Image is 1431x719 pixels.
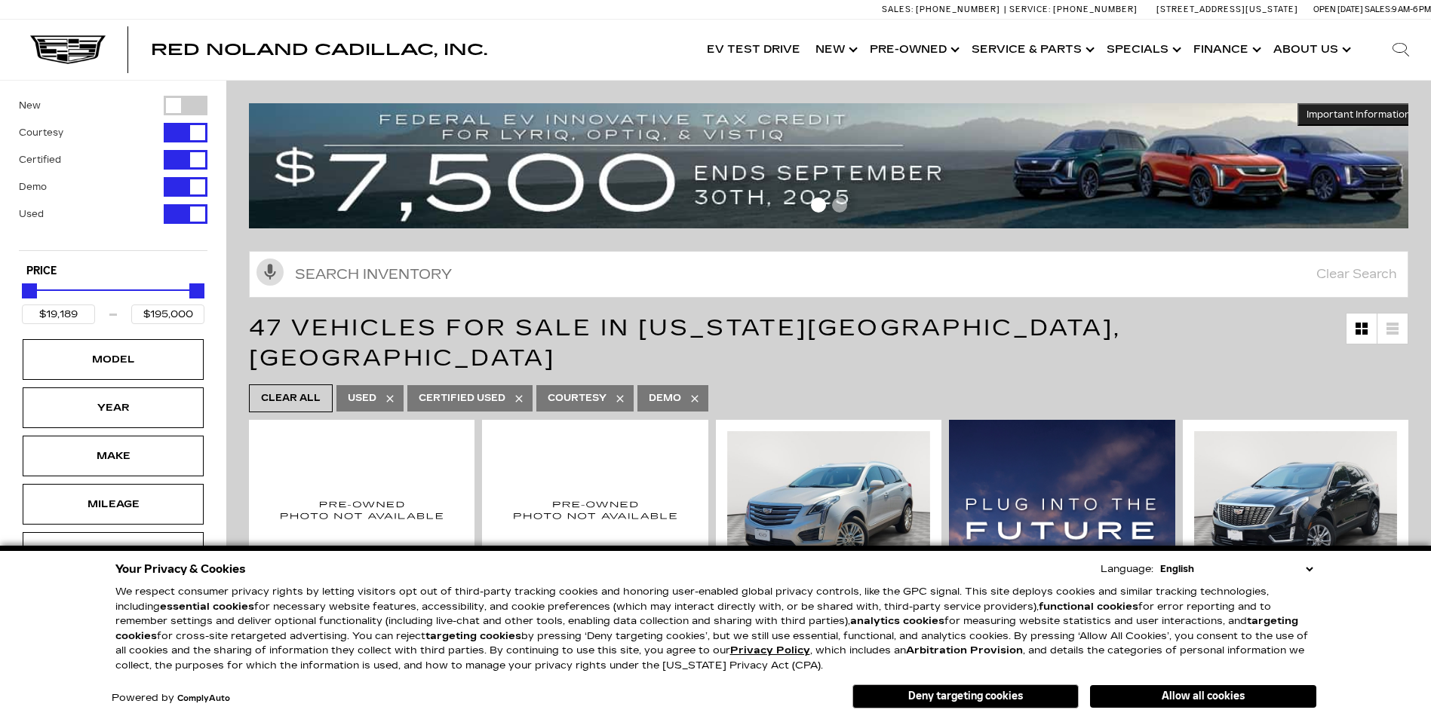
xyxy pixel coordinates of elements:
[151,42,487,57] a: Red Noland Cadillac, Inc.
[249,251,1408,298] input: Search Inventory
[112,693,230,703] div: Powered by
[882,5,1004,14] a: Sales: [PHONE_NUMBER]
[115,585,1316,673] p: We respect consumer privacy rights by letting visitors opt out of third-party tracking cookies an...
[419,389,505,408] span: Certified Used
[22,278,204,324] div: Price
[19,152,61,167] label: Certified
[151,41,487,59] span: Red Noland Cadillac, Inc.
[23,387,204,428] div: YearYear
[882,5,914,14] span: Sales:
[348,389,376,408] span: Used
[852,684,1079,708] button: Deny targeting cookies
[75,544,151,561] div: Engine
[832,197,847,213] span: Go to slide 2
[862,20,964,80] a: Pre-Owned
[1392,5,1431,14] span: 9 AM-6 PM
[249,314,1121,372] span: 47 Vehicles for Sale in [US_STATE][GEOGRAPHIC_DATA], [GEOGRAPHIC_DATA]
[19,98,41,113] label: New
[1266,20,1356,80] a: About Us
[23,436,204,476] div: MakeMake
[808,20,862,80] a: New
[1099,20,1186,80] a: Specials
[256,259,284,286] svg: Click to toggle on voice search
[1194,431,1397,583] img: 2022 Cadillac XT5 Premium Luxury
[23,532,204,573] div: EngineEngine
[916,5,1000,14] span: [PHONE_NUMBER]
[26,265,200,278] h5: Price
[730,644,810,656] a: Privacy Policy
[75,399,151,416] div: Year
[1156,5,1298,14] a: [STREET_ADDRESS][US_STATE]
[1186,20,1266,80] a: Finance
[1009,5,1051,14] span: Service:
[75,496,151,512] div: Mileage
[1039,601,1138,613] strong: functional cookies
[1101,564,1153,574] div: Language:
[19,96,207,250] div: Filter by Vehicle Type
[115,615,1298,642] strong: targeting cookies
[22,283,37,298] div: Minimum Price
[131,304,204,324] input: Maximum
[75,448,151,464] div: Make
[23,339,204,380] div: ModelModel
[493,431,696,588] img: 2019 Cadillac XT4 AWD Sport
[1365,5,1392,14] span: Sales:
[19,179,47,194] label: Demo
[1297,103,1420,126] button: Important Information
[160,601,254,613] strong: essential cookies
[964,20,1099,80] a: Service & Parts
[22,304,95,324] input: Minimum
[1313,5,1363,14] span: Open [DATE]
[1053,5,1138,14] span: [PHONE_NUMBER]
[23,484,204,525] div: MileageMileage
[115,558,246,580] span: Your Privacy & Cookies
[850,615,944,627] strong: analytics cookies
[1156,561,1316,577] select: Language Select
[189,283,204,298] div: Maximum Price
[1307,109,1411,121] span: Important Information
[75,351,151,368] div: Model
[727,431,930,583] img: 2018 Cadillac XT5 Premium Luxury AWD
[906,644,1023,656] strong: Arbitration Provision
[649,389,681,408] span: Demo
[19,125,63,140] label: Courtesy
[425,630,521,642] strong: targeting cookies
[1004,5,1141,14] a: Service: [PHONE_NUMBER]
[30,35,106,64] img: Cadillac Dark Logo with Cadillac White Text
[19,207,44,222] label: Used
[260,431,463,588] img: 2020 Cadillac XT4 Premium Luxury
[1090,685,1316,708] button: Allow all cookies
[548,389,606,408] span: Courtesy
[699,20,808,80] a: EV Test Drive
[811,197,826,213] span: Go to slide 1
[249,103,1420,228] img: vrp-tax-ending-august-version
[177,694,230,703] a: ComplyAuto
[261,389,321,408] span: Clear All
